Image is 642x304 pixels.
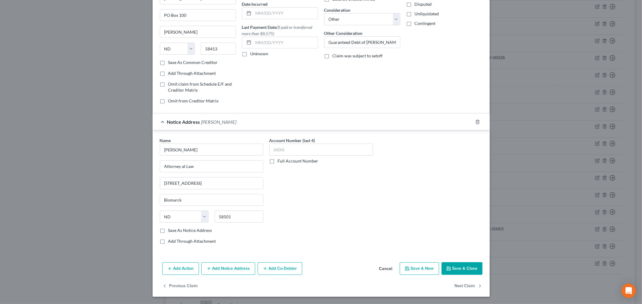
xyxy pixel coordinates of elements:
button: Cancel [374,263,397,275]
label: Last Payment Date [242,24,318,37]
input: Enter address... [160,161,263,172]
span: Contingent [415,21,436,26]
button: Add Notice Address [201,262,255,275]
button: Save & Close [442,262,482,275]
button: Save & New [400,262,439,275]
label: Save As Notice Address [168,227,212,233]
label: Save As Common Creditor [168,59,218,65]
button: Previous Claim [162,280,198,292]
label: Other Consideration [324,30,363,36]
button: Add Action [162,262,199,275]
span: Unliquidated [415,11,439,16]
input: XXXX [269,144,373,156]
input: Apt, Suite, etc... [160,178,263,189]
label: Add Through Attachment [168,70,216,76]
input: Enter city... [160,194,263,206]
span: Notice Address [167,119,200,125]
span: Omit from Creditor Matrix [168,98,219,103]
label: Add Through Attachment [168,238,216,244]
span: [PERSON_NAME] [201,119,237,125]
span: Name [160,138,171,143]
label: Date Incurred [242,1,268,7]
input: Enter city... [160,26,236,38]
input: MM/DD/YYYY [253,37,318,48]
input: Enter zip... [201,43,236,55]
span: Omit claim from Schedule E/F and Creditor Matrix [168,81,232,93]
input: Apt, Suite, etc... [160,10,236,21]
input: MM/DD/YYYY [253,8,318,19]
input: Enter zip.. [215,211,263,223]
button: Next Claim [455,280,482,292]
label: Unknown [250,51,268,57]
span: (If paid or transferred more than $8,575) [242,25,312,36]
label: Account Number (last 4) [269,137,315,144]
span: Claim was subject to setoff [333,53,383,58]
label: Consideration [324,7,351,13]
button: Add Co-Debtor [258,262,302,275]
input: Search by name... [160,144,263,156]
span: Disputed [415,2,432,7]
input: Specify... [324,37,400,48]
div: Open Intercom Messenger [622,284,636,298]
label: Full Account Number [278,158,318,164]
